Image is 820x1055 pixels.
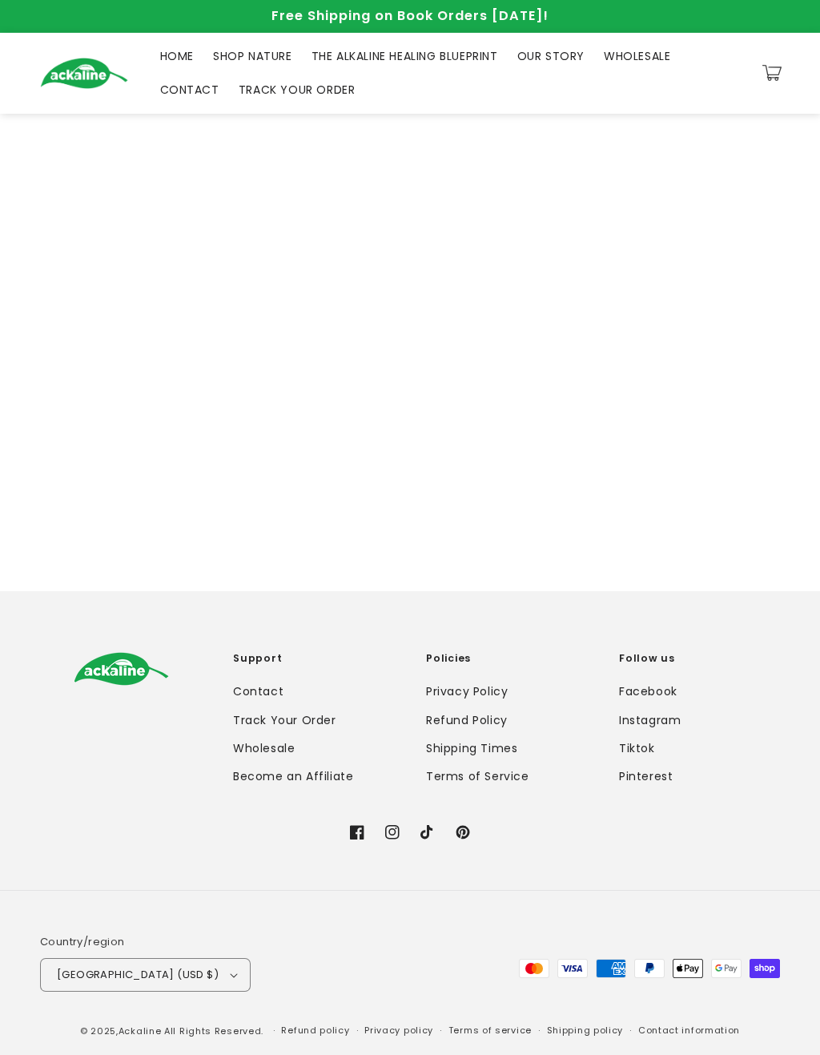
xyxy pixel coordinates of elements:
[426,652,587,665] h2: Policies
[281,1023,349,1038] a: Refund policy
[160,49,194,63] span: HOME
[160,83,219,97] span: CONTACT
[233,763,353,791] a: Become an Affiliate
[364,1023,433,1038] a: Privacy policy
[426,707,508,735] a: Refund Policy
[40,934,251,950] h2: Country/region
[80,1025,162,1037] small: © 2025,
[239,83,356,97] span: TRACK YOUR ORDER
[233,652,394,665] h2: Support
[213,49,292,63] span: SHOP NATURE
[151,73,229,107] a: CONTACT
[619,682,677,706] a: Facebook
[604,49,670,63] span: WHOLESALE
[619,763,673,791] a: Pinterest
[517,49,585,63] span: OUR STORY
[547,1023,624,1038] a: Shipping policy
[619,735,655,763] a: Tiktok
[312,49,498,63] span: THE ALKALINE HEALING BLUEPRINT
[119,1025,162,1037] a: Ackaline
[271,6,549,25] span: Free Shipping on Book Orders [DATE]!
[594,39,680,73] a: WHOLESALE
[233,735,295,763] a: Wholesale
[229,73,365,107] a: TRACK YOUR ORDER
[151,39,203,73] a: HOME
[448,1023,532,1038] a: Terms of service
[233,707,336,735] a: Track Your Order
[302,39,508,73] a: THE ALKALINE HEALING BLUEPRINT
[40,958,251,992] button: [GEOGRAPHIC_DATA] (USD $)
[426,682,508,706] a: Privacy Policy
[426,735,517,763] a: Shipping Times
[508,39,594,73] a: OUR STORY
[203,39,302,73] a: SHOP NATURE
[40,58,128,89] img: Ackaline
[233,682,283,706] a: Contact
[619,652,780,665] h2: Follow us
[426,763,529,791] a: Terms of Service
[619,707,681,735] a: Instagram
[638,1023,740,1038] a: Contact information
[164,1025,263,1037] small: All Rights Reserved.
